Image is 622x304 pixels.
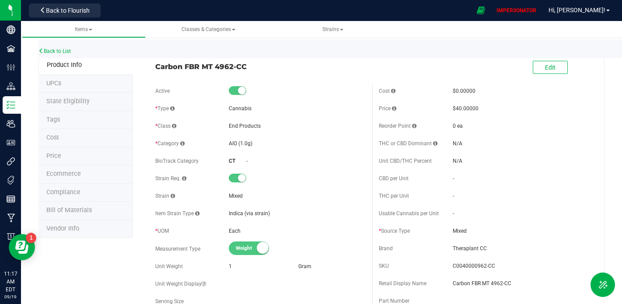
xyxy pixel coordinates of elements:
span: Class [155,123,176,129]
inline-svg: Manufacturing [7,213,15,222]
span: Cost [379,88,395,94]
span: $0.00000 [453,88,475,94]
span: 0 ea [453,123,463,129]
span: Vendor Info [46,225,79,232]
span: Gram [298,263,311,269]
span: Weight [236,242,275,255]
inline-svg: Users [7,119,15,128]
span: Strains [322,26,343,32]
p: 09/19 [4,294,17,300]
span: Strain Req. [155,175,186,182]
inline-svg: User Roles [7,138,15,147]
inline-svg: Tags [7,176,15,185]
span: Carbon FBR MT 4962-CC [155,61,366,72]
span: Strain [155,193,175,199]
span: Category [155,140,185,147]
span: Each [229,228,241,234]
span: Classes & Categories [182,26,235,32]
span: BioTrack Category [155,158,199,164]
inline-svg: Inventory [7,101,15,109]
span: End Products [229,123,261,129]
inline-svg: Reports [7,195,15,203]
span: Hi, [PERSON_NAME]! [549,7,605,14]
span: Unit Weight [155,263,183,269]
span: UOM [155,228,169,234]
span: Carbon FBR MT 4962-CC [453,280,590,287]
span: Cost [46,134,59,141]
inline-svg: Facilities [7,44,15,53]
span: AIO (1.0g) [229,140,252,147]
span: Product Info [47,61,82,69]
span: C0040000962-CC [453,262,590,270]
span: Theraplant CC [453,245,590,252]
i: Custom display text for unit weight (e.g., '1.25 g', '1 gram (0.035 oz)', '1 cookie (10mg THC)') [202,281,206,287]
span: Compliance [46,189,80,196]
span: N/A [453,140,462,147]
span: Price [379,105,396,112]
span: THC or CBD Dominant [379,140,437,147]
span: Tag [46,80,61,87]
span: Mixed [229,193,243,199]
span: Cannabis [229,105,252,112]
inline-svg: Configuration [7,63,15,72]
span: Tag [46,116,60,123]
span: Type [155,105,175,112]
inline-svg: Integrations [7,157,15,166]
span: CBD per Unit [379,175,409,182]
span: Reorder Point [379,123,416,129]
span: $40.00000 [453,105,479,112]
span: Open Ecommerce Menu [471,2,491,19]
p: 11:17 AM EDT [4,270,17,294]
span: Retail Display Name [379,280,426,287]
inline-svg: Distribution [7,82,15,91]
span: Unit CBD/THC Percent [379,158,432,164]
iframe: Resource center unread badge [26,233,36,243]
span: Active [155,88,170,94]
span: THC per Unit [379,193,409,199]
span: - [246,158,248,164]
span: Item Strain Type [155,210,199,217]
span: Indica (via strain) [229,210,270,217]
span: Brand [379,245,393,252]
inline-svg: Billing [7,232,15,241]
span: SKU [379,263,389,269]
span: Usable Cannabis per Unit [379,210,439,217]
span: Price [46,152,61,160]
button: Back to Flourish [29,3,101,17]
div: CT [229,157,246,165]
span: - [453,175,454,182]
span: Ecommerce [46,170,81,178]
button: Toggle Menu [591,273,615,297]
span: Measurement Type [155,246,200,252]
span: Source Type [379,228,410,234]
span: 1 [229,263,232,269]
span: Bill of Materials [46,206,92,214]
span: - [453,210,454,217]
span: Edit [545,64,556,71]
span: - [453,193,454,199]
span: Mixed [453,227,590,235]
span: N/A [453,158,462,164]
p: IMPERSONATOR [493,7,540,14]
span: Part Number [379,298,409,304]
iframe: Resource center [9,234,35,260]
button: Edit [533,61,568,74]
span: Items [75,26,92,32]
a: Back to List [38,48,71,54]
span: Back to Flourish [46,7,90,14]
inline-svg: Company [7,25,15,34]
span: Tag [46,98,90,105]
span: Unit Weight Display [155,281,206,287]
